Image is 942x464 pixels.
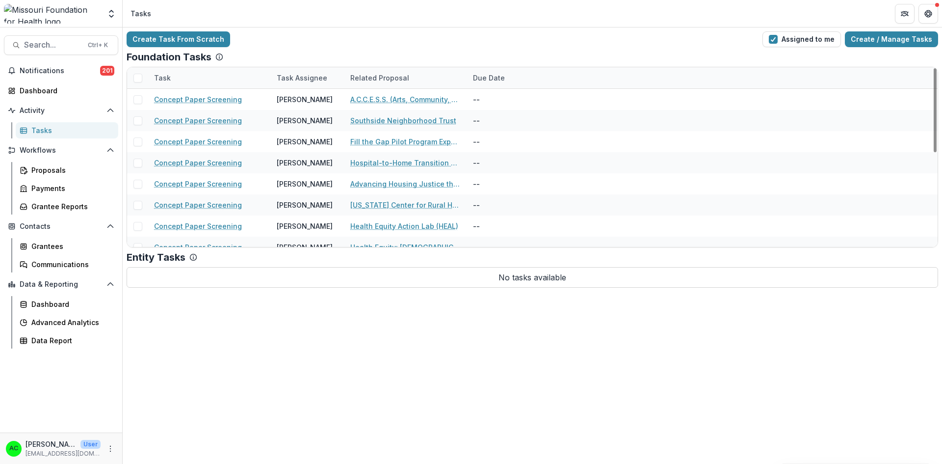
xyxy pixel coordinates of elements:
div: -- [467,216,541,237]
a: Data Report [16,332,118,349]
div: Due Date [467,67,541,88]
div: Related Proposal [344,67,467,88]
div: Grantees [31,241,110,251]
a: Fill the Gap Pilot Program Expansion [350,136,461,147]
div: Grantee Reports [31,201,110,212]
a: Tasks [16,122,118,138]
div: Data Report [31,335,110,346]
div: Alyssa Curran [9,445,18,452]
p: Foundation Tasks [127,51,211,63]
div: -- [467,237,541,258]
span: Contacts [20,222,103,231]
button: Assigned to me [762,31,841,47]
button: Get Help [918,4,938,24]
p: User [80,440,101,449]
div: Task [148,67,271,88]
p: [EMAIL_ADDRESS][DOMAIN_NAME] [26,449,101,458]
span: Workflows [20,146,103,155]
a: Create Task From Scratch [127,31,230,47]
div: Task Assignee [271,67,344,88]
a: Communications [16,256,118,273]
div: Communications [31,259,110,270]
div: [PERSON_NAME] [277,221,333,231]
button: Open entity switcher [105,4,118,24]
button: Open Workflows [4,142,118,158]
a: Concept Paper Screening [154,136,242,147]
button: Open Contacts [4,218,118,234]
div: Tasks [31,125,110,136]
a: Southside Neighborhood Trust [350,115,456,126]
div: [PERSON_NAME] [277,115,333,126]
button: Notifications201 [4,63,118,79]
div: -- [467,152,541,173]
a: Concept Paper Screening [154,158,242,168]
img: Missouri Foundation for Health logo [4,4,101,24]
a: [US_STATE] Center for Rural Health [350,200,461,210]
div: -- [467,194,541,216]
button: Open Data & Reporting [4,276,118,292]
a: Advanced Analytics [16,314,118,330]
div: -- [467,89,541,110]
div: Related Proposal [344,73,415,83]
a: Dashboard [4,82,118,99]
p: [PERSON_NAME] [26,439,77,449]
div: Tasks [131,8,151,19]
div: Ctrl + K [86,40,110,51]
a: Advancing Housing Justice through The People’s Response [350,179,461,189]
div: [PERSON_NAME] [277,179,333,189]
div: Payments [31,183,110,193]
a: Dashboard [16,296,118,312]
p: No tasks available [127,267,938,288]
div: Task Assignee [271,73,333,83]
a: Hospital-to-Home Transition Taskforce [350,158,461,168]
button: More [105,443,116,455]
div: -- [467,110,541,131]
div: Dashboard [31,299,110,309]
a: Health Equity: [DEMOGRAPHIC_DATA] Youth & Transforming the Narrative [350,242,461,252]
a: Grantee Reports [16,198,118,215]
button: Partners [895,4,915,24]
a: Concept Paper Screening [154,200,242,210]
span: Activity [20,107,103,115]
a: A.C.C.E.S.S. (Arts, Community, Collaboration, Equity, Strategic, Solutions) [350,94,461,105]
div: [PERSON_NAME] [277,242,333,252]
a: Concept Paper Screening [154,94,242,105]
span: 201 [100,66,114,76]
nav: breadcrumb [127,6,155,21]
div: Task [148,73,177,83]
div: [PERSON_NAME] [277,200,333,210]
a: Concept Paper Screening [154,179,242,189]
div: Proposals [31,165,110,175]
div: -- [467,173,541,194]
button: Open Activity [4,103,118,118]
span: Search... [24,40,82,50]
a: Payments [16,180,118,196]
a: Concept Paper Screening [154,221,242,231]
div: [PERSON_NAME] [277,158,333,168]
a: Health Equity Action Lab (HEAL) [350,221,458,231]
a: Grantees [16,238,118,254]
a: Proposals [16,162,118,178]
div: Advanced Analytics [31,317,110,328]
button: Search... [4,35,118,55]
a: Concept Paper Screening [154,115,242,126]
a: Create / Manage Tasks [845,31,938,47]
span: Data & Reporting [20,280,103,289]
div: Dashboard [20,85,110,96]
p: Entity Tasks [127,251,185,263]
span: Notifications [20,67,100,75]
a: Concept Paper Screening [154,242,242,252]
div: Due Date [467,73,511,83]
div: -- [467,131,541,152]
div: [PERSON_NAME] [277,94,333,105]
div: [PERSON_NAME] [277,136,333,147]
